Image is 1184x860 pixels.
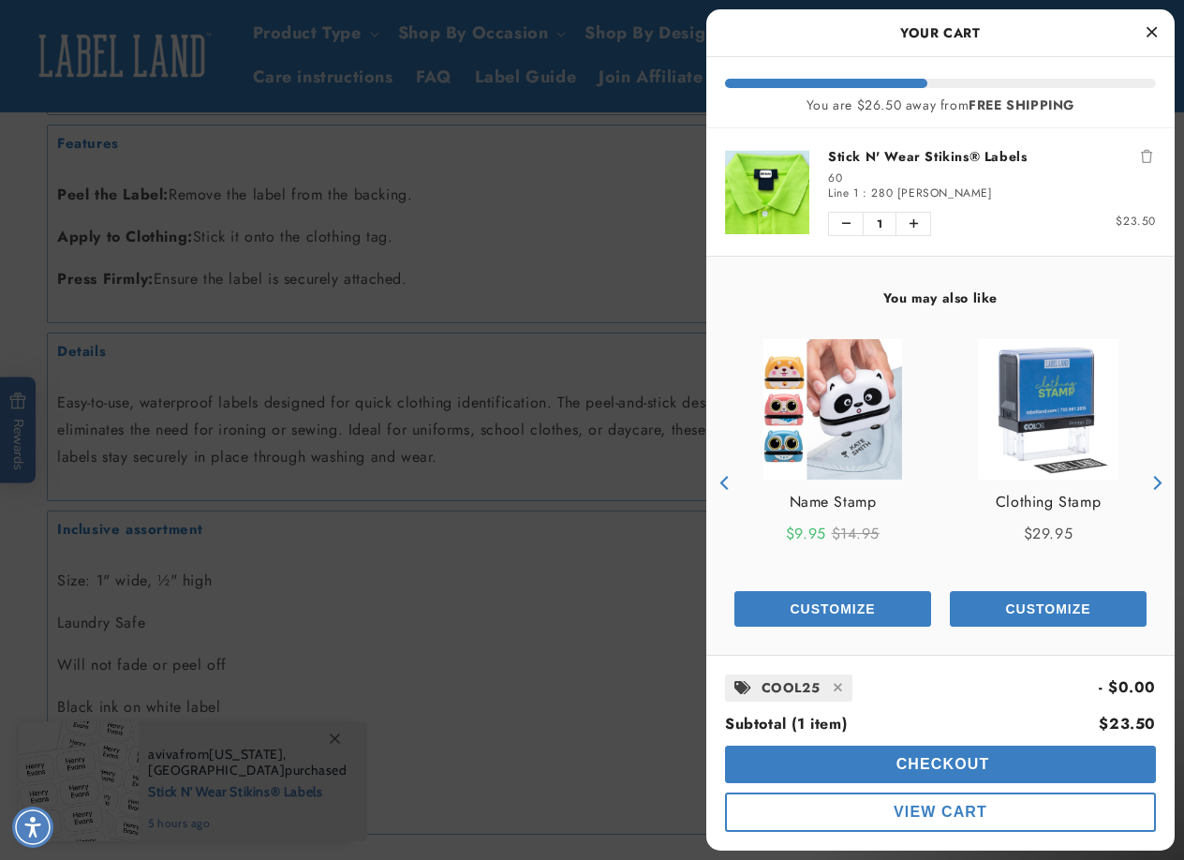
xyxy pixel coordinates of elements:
[892,756,990,772] span: Checkout
[950,591,1147,627] button: Add the product, Stikins® Peel and Stick Name Labels to Cart
[828,171,1156,185] div: 60
[1137,19,1165,47] button: Close Cart
[725,793,1156,832] button: cart
[725,320,940,645] div: product
[725,97,1156,113] div: You are $26.50 away from
[725,128,1156,256] li: product
[1137,147,1156,166] button: Remove Stick N' Wear Stikins® Labels
[790,489,877,516] a: View Name Stamp
[829,213,863,235] button: Decrease quantity of Stick N' Wear Stikins® Labels
[12,807,53,848] div: Accessibility Menu
[16,24,275,47] textarea: Type your message here
[790,601,875,616] span: Customize
[75,105,261,141] button: Do these labels need ironing?
[711,468,739,497] button: Previous
[996,489,1101,516] a: View Clothing Stamp
[1116,213,1156,230] span: $23.50
[330,9,375,69] button: Close conversation starters
[725,746,1156,783] button: cart
[1005,601,1090,616] span: Customize
[725,289,1156,306] h4: You may also like
[940,320,1156,645] div: product
[896,213,930,235] button: Increase quantity of Stick N' Wear Stikins® Labels
[863,185,867,201] span: :
[725,713,847,734] span: Subtotal (1 item)
[734,591,931,627] button: Add the product, Stick N' Wear Stikins® Labels to Cart
[871,185,992,201] span: 280 [PERSON_NAME]
[1099,711,1156,738] div: $23.50
[15,710,237,766] iframe: Sign Up via Text for Offers
[828,147,1156,166] a: Stick N' Wear Stikins® Labels
[786,523,826,544] span: $9.95
[828,185,859,201] span: Line 1
[863,213,896,235] span: 1
[725,150,809,234] img: Stick N' Wear Stikins® Labels
[763,339,902,480] img: View Name Stamp
[1024,523,1073,544] span: $29.95
[1099,676,1156,698] span: - $0.00
[978,339,1118,480] img: Clothing Stamp - Label Land
[832,523,881,544] span: $14.95
[969,96,1074,114] b: FREE SHIPPING
[1142,468,1170,497] button: Next
[894,804,987,820] span: View Cart
[27,52,261,88] button: Can these labels be used on uniforms?
[725,19,1156,47] h2: Your Cart
[762,676,821,700] span: COOL25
